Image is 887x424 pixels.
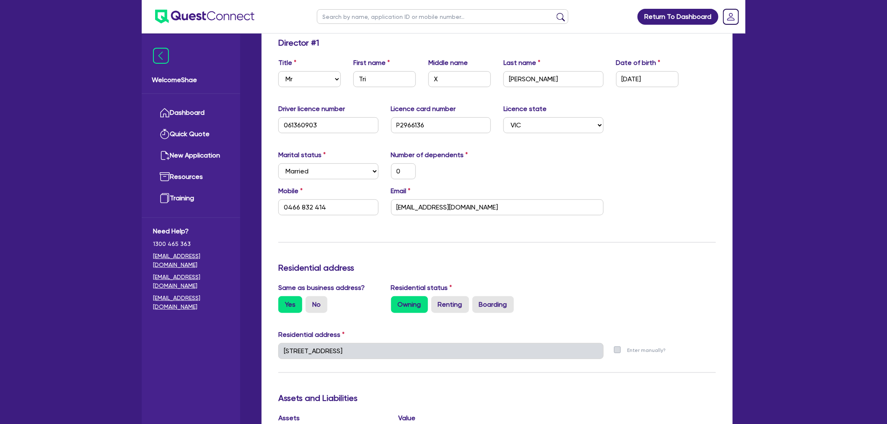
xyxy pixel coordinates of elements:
[628,346,666,354] label: Enter manually?
[160,129,170,139] img: quick-quote
[428,58,468,68] label: Middle name
[153,188,229,209] a: Training
[153,48,169,64] img: icon-menu-close
[153,273,229,290] a: [EMAIL_ADDRESS][DOMAIN_NAME]
[431,296,469,313] label: Renting
[278,393,716,403] h3: Assets and Liabilities
[391,186,411,196] label: Email
[638,9,718,25] a: Return To Dashboard
[155,10,254,23] img: quest-connect-logo-blue
[306,296,327,313] label: No
[153,166,229,188] a: Resources
[153,294,229,311] a: [EMAIL_ADDRESS][DOMAIN_NAME]
[278,330,345,340] label: Residential address
[278,38,319,48] h3: Director # 1
[616,71,679,87] input: DD / MM / YYYY
[616,58,661,68] label: Date of birth
[160,193,170,203] img: training
[503,104,547,114] label: Licence state
[391,150,468,160] label: Number of dependents
[153,240,229,248] span: 1300 465 363
[278,296,302,313] label: Yes
[153,124,229,145] a: Quick Quote
[278,104,345,114] label: Driver licence number
[503,58,540,68] label: Last name
[278,58,296,68] label: Title
[153,226,229,236] span: Need Help?
[398,413,415,423] label: Value
[472,296,514,313] label: Boarding
[153,145,229,166] a: New Application
[720,6,742,28] a: Dropdown toggle
[153,102,229,124] a: Dashboard
[391,283,452,293] label: Residential status
[160,150,170,160] img: new-application
[152,75,230,85] span: Welcome Shae
[160,172,170,182] img: resources
[391,296,428,313] label: Owning
[391,104,456,114] label: Licence card number
[353,58,390,68] label: First name
[278,413,398,423] label: Assets
[153,252,229,269] a: [EMAIL_ADDRESS][DOMAIN_NAME]
[278,150,326,160] label: Marital status
[278,283,365,293] label: Same as business address?
[278,263,716,273] h3: Residential address
[278,186,303,196] label: Mobile
[317,9,568,24] input: Search by name, application ID or mobile number...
